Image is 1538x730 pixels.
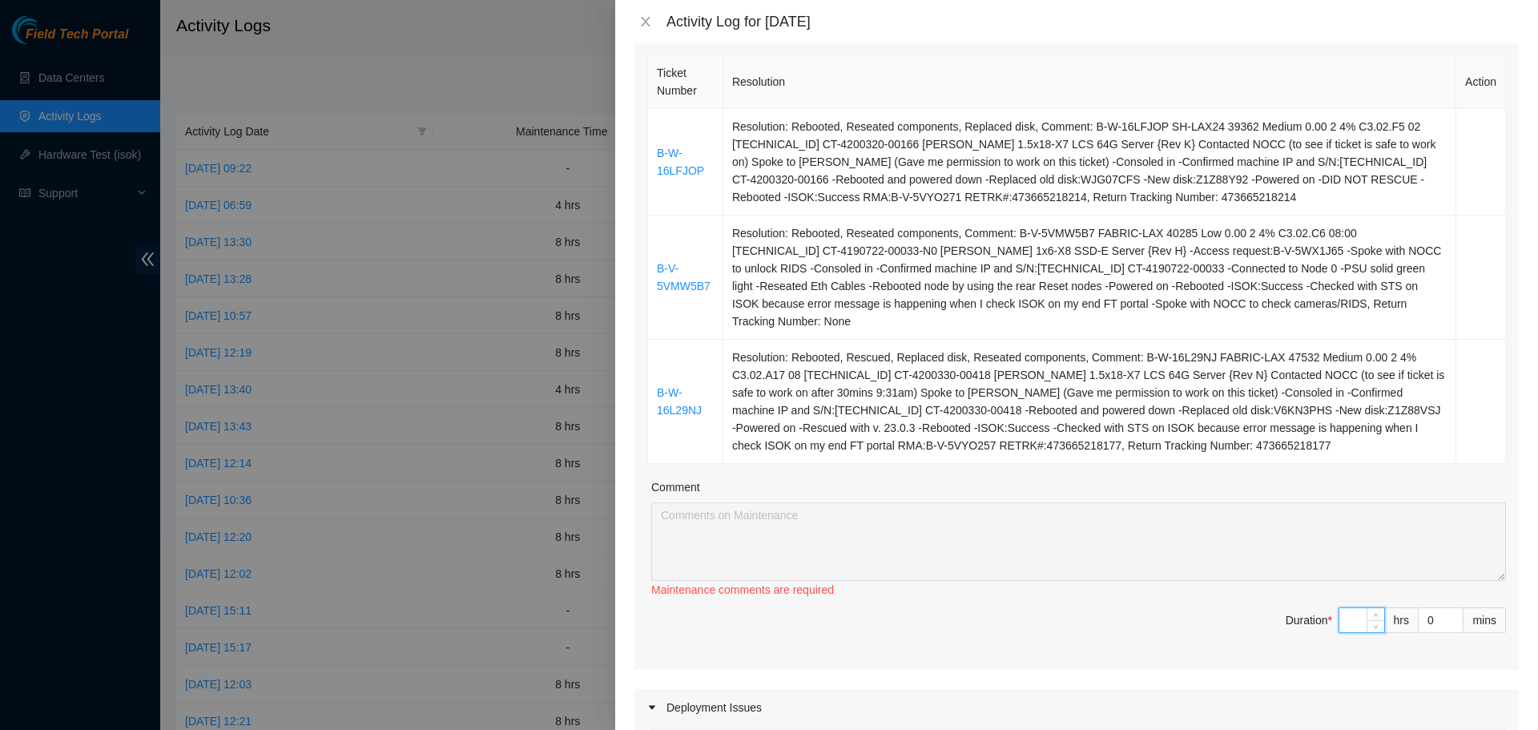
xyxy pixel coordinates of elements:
div: Activity Log for [DATE] [666,13,1519,30]
div: Deployment Issues [634,689,1519,726]
span: down [1371,622,1381,631]
td: Resolution: Rebooted, Reseated components, Replaced disk, Comment: B-W-16LFJOP SH-LAX24 39362 Med... [723,109,1456,216]
textarea: Comment [651,502,1506,581]
div: Duration [1286,611,1332,629]
div: Maintenance comments are required [651,581,1506,599]
div: mins [1464,607,1506,633]
th: Ticket Number [648,55,723,109]
span: caret-right [647,703,657,712]
a: B-V-5VMW5B7 [657,262,711,292]
span: Decrease Value [1367,620,1384,632]
th: Resolution [723,55,1456,109]
td: Resolution: Rebooted, Rescued, Replaced disk, Reseated components, Comment: B-W-16L29NJ FABRIC-LA... [723,340,1456,464]
a: B-W-16L29NJ [657,386,702,417]
span: up [1371,611,1381,620]
button: Close [634,14,657,30]
div: hrs [1385,607,1419,633]
span: Increase Value [1367,608,1384,620]
span: close [639,15,652,28]
th: Action [1456,55,1506,109]
label: Comment [651,478,700,496]
a: B-W-16LFJOP [657,147,704,177]
td: Resolution: Rebooted, Reseated components, Comment: B-V-5VMW5B7 FABRIC-LAX 40285 Low 0.00 2 4% C3... [723,216,1456,340]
